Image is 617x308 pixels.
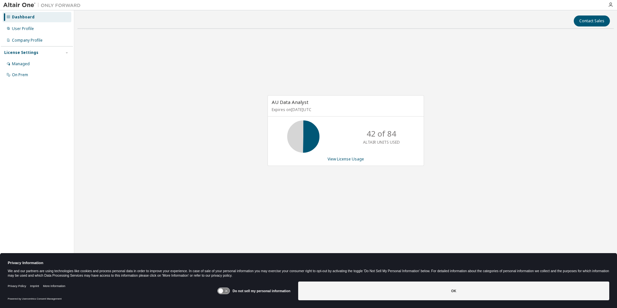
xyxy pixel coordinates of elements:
div: Dashboard [12,15,35,20]
div: On Prem [12,72,28,77]
p: ALTAIR UNITS USED [363,139,400,145]
button: Contact Sales [574,15,610,26]
p: 42 of 84 [367,128,396,139]
div: Company Profile [12,38,43,43]
a: View License Usage [328,156,364,162]
div: License Settings [4,50,38,55]
div: User Profile [12,26,34,31]
p: Expires on [DATE] UTC [272,107,418,112]
span: AU Data Analyst [272,99,308,105]
div: Managed [12,61,30,67]
img: Altair One [3,2,84,8]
